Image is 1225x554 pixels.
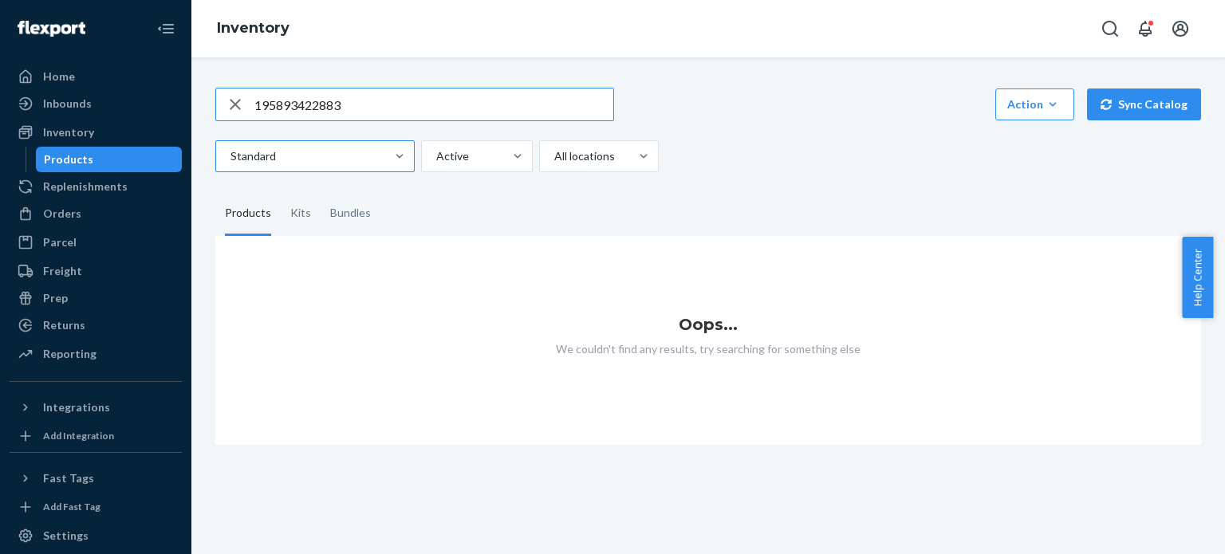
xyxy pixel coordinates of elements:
div: Action [1007,96,1062,112]
p: We couldn't find any results, try searching for something else [215,341,1201,357]
div: Parcel [43,234,77,250]
a: Prep [10,285,182,311]
div: Inbounds [43,96,92,112]
a: Add Integration [10,426,182,446]
a: Settings [10,523,182,548]
div: Add Integration [43,429,114,442]
button: Integrations [10,395,182,420]
div: Reporting [43,346,97,362]
a: Orders [10,201,182,226]
div: Products [225,191,271,236]
a: Returns [10,312,182,338]
div: Integrations [43,399,110,415]
a: Inventory [217,19,290,37]
a: Inbounds [10,91,182,116]
input: Search inventory by name or sku [254,88,613,120]
div: Returns [43,317,85,333]
a: Add Fast Tag [10,497,182,517]
div: Replenishments [43,179,128,194]
div: Freight [43,263,82,279]
a: Parcel [10,230,182,255]
div: Prep [43,290,68,306]
div: Orders [43,206,81,222]
div: Kits [290,191,311,236]
button: Open notifications [1129,13,1161,45]
a: Products [36,147,183,172]
div: Products [44,151,93,167]
input: Active [435,148,436,164]
button: Fast Tags [10,466,182,491]
a: Home [10,64,182,89]
button: Action [995,88,1074,120]
input: Standard [229,148,230,164]
input: All locations [553,148,554,164]
h1: Oops... [215,316,1201,333]
button: Open account menu [1164,13,1196,45]
button: Close Navigation [150,13,182,45]
div: Home [43,69,75,84]
button: Help Center [1182,237,1213,318]
a: Inventory [10,120,182,145]
button: Open Search Box [1094,13,1126,45]
a: Freight [10,258,182,284]
img: Flexport logo [18,21,85,37]
ol: breadcrumbs [204,6,302,52]
a: Replenishments [10,174,182,199]
div: Fast Tags [43,470,94,486]
div: Bundles [330,191,371,236]
div: Add Fast Tag [43,500,100,513]
button: Sync Catalog [1087,88,1201,120]
div: Settings [43,528,89,544]
a: Reporting [10,341,182,367]
div: Inventory [43,124,94,140]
